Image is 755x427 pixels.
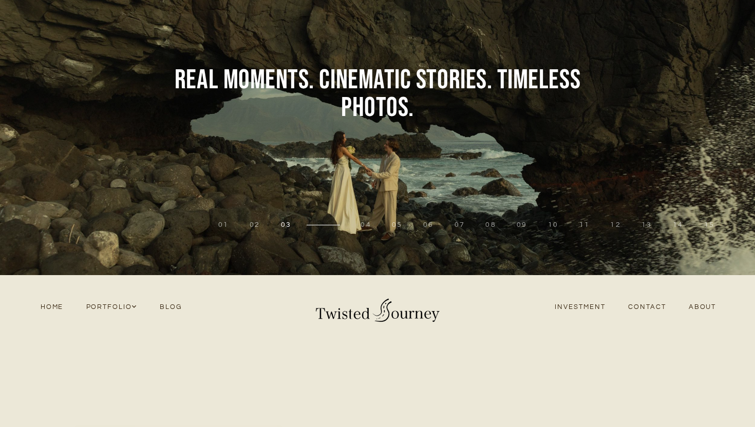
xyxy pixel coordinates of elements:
[455,220,465,230] button: 7 of 15
[29,300,75,314] a: Home
[543,300,617,314] a: Investment
[610,220,621,230] button: 12 of 15
[423,220,434,230] button: 6 of 15
[281,220,292,230] button: 3 of 15
[86,302,138,313] span: Portfolio
[319,66,411,94] span: Cinematic
[223,66,314,94] span: Moments.
[617,300,677,314] a: Contact
[673,220,684,230] button: 14 of 15
[677,300,728,314] a: About
[250,220,260,230] button: 2 of 15
[485,220,496,230] button: 8 of 15
[361,220,371,230] button: 4 of 15
[548,220,559,230] button: 10 of 15
[392,220,403,230] button: 5 of 15
[641,220,652,230] button: 13 of 15
[416,66,492,94] span: stories.
[341,94,414,122] span: Photos.
[75,300,149,314] a: Portfolio
[218,220,229,230] button: 1 of 15
[517,220,527,230] button: 9 of 15
[579,220,590,230] button: 11 of 15
[148,300,193,314] a: Blog
[313,291,442,323] img: Twisted Journey
[704,220,715,230] button: 15 of 15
